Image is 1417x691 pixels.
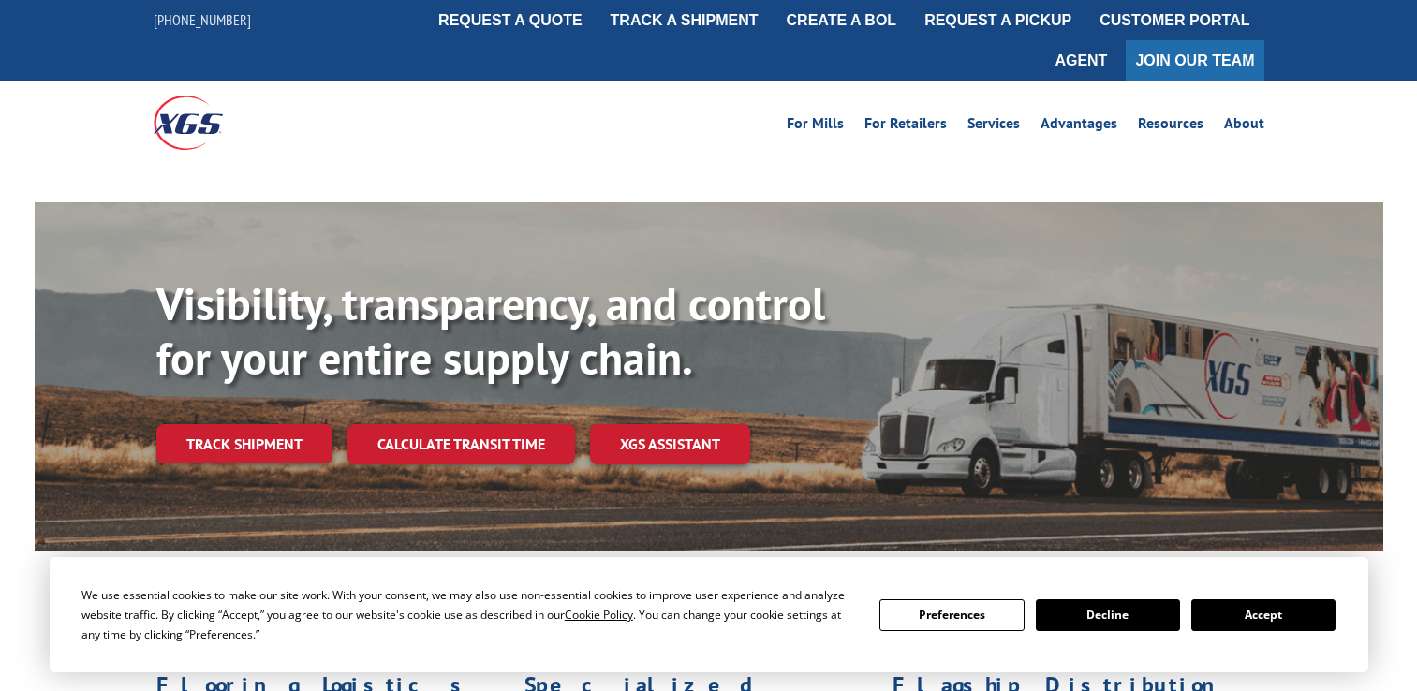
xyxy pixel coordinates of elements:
[565,607,633,623] span: Cookie Policy
[967,116,1020,137] a: Services
[347,424,575,464] a: Calculate transit time
[1138,116,1203,137] a: Resources
[1036,40,1126,81] a: Agent
[590,424,750,464] a: XGS ASSISTANT
[1126,40,1263,81] a: Join Our Team
[1191,599,1336,631] button: Accept
[156,274,825,387] b: Visibility, transparency, and control for your entire supply chain.
[864,116,947,137] a: For Retailers
[50,557,1368,672] div: Cookie Consent Prompt
[189,626,253,642] span: Preferences
[787,116,844,137] a: For Mills
[154,10,251,29] a: [PHONE_NUMBER]
[879,599,1024,631] button: Preferences
[1224,116,1264,137] a: About
[81,585,857,644] div: We use essential cookies to make our site work. With your consent, we may also use non-essential ...
[1036,599,1180,631] button: Decline
[156,424,332,463] a: Track shipment
[1041,116,1117,137] a: Advantages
